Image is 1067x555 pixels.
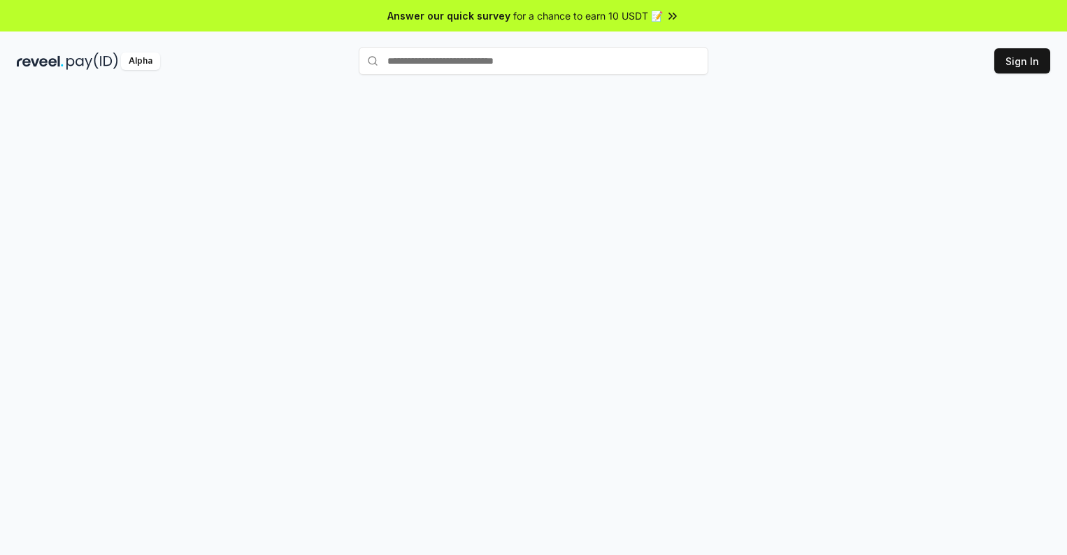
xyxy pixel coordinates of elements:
[121,52,160,70] div: Alpha
[17,52,64,70] img: reveel_dark
[66,52,118,70] img: pay_id
[994,48,1050,73] button: Sign In
[513,8,663,23] span: for a chance to earn 10 USDT 📝
[387,8,510,23] span: Answer our quick survey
